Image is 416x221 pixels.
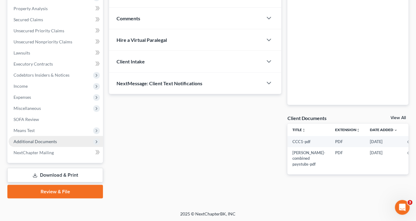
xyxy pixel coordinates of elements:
[330,136,365,147] td: PDF
[14,6,48,11] span: Property Analysis
[9,14,103,25] a: Secured Claims
[117,15,140,21] span: Comments
[14,50,30,55] span: Lawsuits
[14,150,54,155] span: NextChapter Mailing
[391,116,406,120] a: View All
[117,58,145,64] span: Client Intake
[117,80,202,86] span: NextMessage: Client Text Notifications
[9,147,103,158] a: NextChapter Mailing
[117,37,167,43] span: Hire a Virtual Paralegal
[395,200,410,215] iframe: Intercom live chat
[7,168,103,183] a: Download & Print
[356,128,360,132] i: unfold_more
[14,139,57,144] span: Additional Documents
[287,115,327,121] div: Client Documents
[14,117,39,122] span: SOFA Review
[9,47,103,58] a: Lawsuits
[370,127,398,132] a: Date Added expand_more
[7,185,103,199] a: Review & File
[14,39,72,44] span: Unsecured Nonpriority Claims
[14,94,31,100] span: Expenses
[365,136,402,147] td: [DATE]
[14,128,35,133] span: Means Test
[9,3,103,14] a: Property Analysis
[9,36,103,47] a: Unsecured Nonpriority Claims
[9,114,103,125] a: SOFA Review
[14,72,69,78] span: Codebtors Insiders & Notices
[14,17,43,22] span: Secured Claims
[14,83,28,89] span: Income
[287,147,330,170] td: [PERSON_NAME]- combined paystubs-pdf
[14,28,64,33] span: Unsecured Priority Claims
[365,147,402,170] td: [DATE]
[14,106,41,111] span: Miscellaneous
[330,147,365,170] td: PDF
[287,136,330,147] td: CCC1-pdf
[394,128,398,132] i: expand_more
[292,127,306,132] a: Titleunfold_more
[9,58,103,70] a: Executory Contracts
[302,128,306,132] i: unfold_more
[335,127,360,132] a: Extensionunfold_more
[408,200,413,205] span: 3
[9,25,103,36] a: Unsecured Priority Claims
[14,61,53,66] span: Executory Contracts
